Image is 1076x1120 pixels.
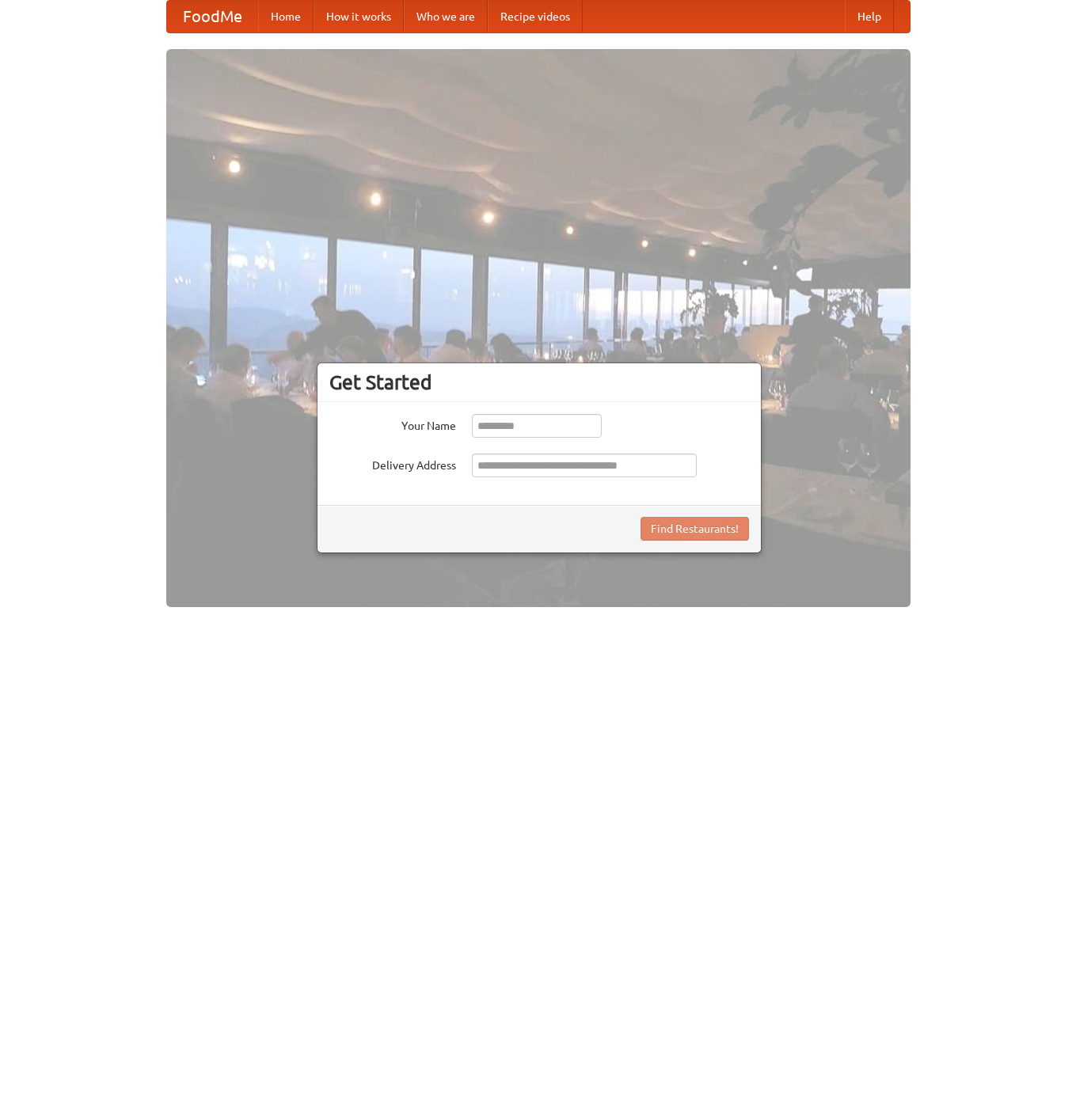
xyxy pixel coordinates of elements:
[845,1,894,32] a: Help
[329,414,456,434] label: Your Name
[167,1,258,32] a: FoodMe
[488,1,583,32] a: Recipe videos
[329,454,456,473] label: Delivery Address
[314,1,404,32] a: How it works
[641,517,749,541] button: Find Restaurants!
[258,1,314,32] a: Home
[329,370,749,394] h3: Get Started
[404,1,488,32] a: Who we are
